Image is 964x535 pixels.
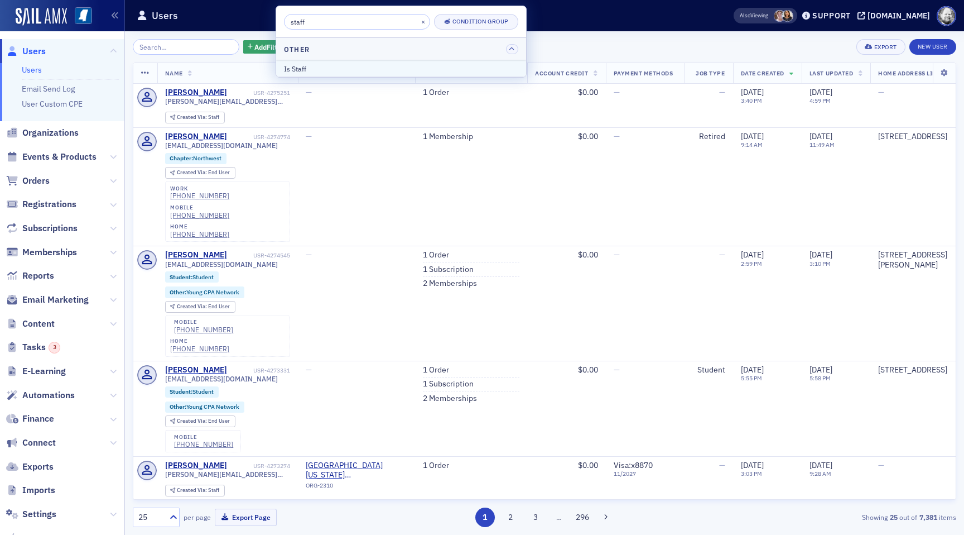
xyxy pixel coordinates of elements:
div: Staff [177,114,219,121]
button: 2 [500,508,520,527]
a: Users [22,65,42,75]
span: $0.00 [578,131,598,141]
span: Student : [170,388,192,395]
span: — [306,131,312,141]
div: [STREET_ADDRESS] [878,365,947,375]
a: [PERSON_NAME] [165,88,227,98]
a: 1 Subscription [423,379,474,389]
span: — [719,460,725,470]
span: [PERSON_NAME][EMAIL_ADDRESS][PERSON_NAME][DOMAIN_NAME] [165,470,290,479]
span: — [306,365,312,375]
button: 1 [475,508,495,527]
div: 25 [138,512,163,523]
span: Subscriptions [22,222,78,235]
a: Subscriptions [6,222,78,235]
span: [DATE] [809,250,832,260]
div: Created Via: End User [165,415,235,427]
a: Reports [6,270,54,282]
div: Staff [177,488,219,494]
button: Export [856,39,905,55]
span: [DATE] [809,131,832,141]
div: Showing out of items [690,512,956,522]
a: User Custom CPE [22,99,83,109]
a: [PHONE_NUMBER] [170,211,229,219]
time: 4:59 PM [809,97,831,104]
a: [GEOGRAPHIC_DATA][US_STATE] ([GEOGRAPHIC_DATA]) [306,461,407,480]
a: [PERSON_NAME] [165,132,227,142]
a: 1 Order [423,88,449,98]
button: 296 [573,508,592,527]
span: 11 / 2027 [614,470,677,477]
a: Memberships [6,246,77,259]
div: Student: [165,271,219,283]
div: [PERSON_NAME] [165,250,227,260]
span: — [306,250,312,260]
input: Search… [133,39,239,55]
a: Chapter:Northwest [170,155,221,162]
a: Tasks3 [6,341,60,354]
a: E-Learning [6,365,66,378]
div: Support [812,11,851,21]
span: — [719,250,725,260]
span: University of Southern Mississippi (Hattiesburg) [306,461,407,480]
div: [STREET_ADDRESS][PERSON_NAME] [878,250,947,270]
div: [PHONE_NUMBER] [170,192,229,200]
a: 1 Membership [423,132,473,142]
span: Users [22,45,46,58]
span: Events & Products [22,151,97,163]
div: Condition Group [452,18,508,25]
a: Orders [6,175,50,187]
a: Email Marketing [6,294,89,306]
time: 2:59 PM [741,260,762,267]
span: Last Updated [809,69,853,77]
span: Created Via : [177,169,208,176]
div: mobile [174,434,233,441]
div: home [170,223,229,230]
a: Users [6,45,46,58]
span: Home Address Line 1 [878,69,946,77]
div: USR-4275251 [229,89,290,97]
div: Retired [692,132,725,142]
div: mobile [170,204,229,211]
span: Date Created [741,69,784,77]
span: [PERSON_NAME][EMAIL_ADDRESS][PERSON_NAME][DOMAIN_NAME] [165,97,290,106]
div: [STREET_ADDRESS] [878,132,947,142]
span: [DATE] [741,87,764,97]
span: Exports [22,461,54,473]
div: [PERSON_NAME] [165,365,227,375]
div: work [170,185,229,192]
span: [DATE] [741,365,764,375]
span: Imports [22,484,55,496]
a: Content [6,318,55,330]
span: [DATE] [741,131,764,141]
button: 3 [526,508,546,527]
time: 3:03 PM [741,470,762,477]
span: [DATE] [809,365,832,375]
a: 2 Memberships [423,279,477,289]
div: Student: [165,386,219,398]
span: Created Via : [177,486,208,494]
button: Is Staff [276,60,526,77]
a: Student:Student [170,388,214,395]
span: Name [165,69,183,77]
button: × [418,16,428,26]
div: 3 [49,342,60,354]
div: Student [692,365,725,375]
span: Student : [170,273,192,281]
div: USR-4273274 [229,462,290,470]
a: View Homepage [67,7,92,26]
button: Condition Group [434,14,518,30]
time: 3:10 PM [809,260,831,267]
div: Chapter: [165,153,227,164]
a: 1 Order [423,365,449,375]
span: $0.00 [578,365,598,375]
span: Viewing [740,12,768,20]
a: Connect [6,437,56,449]
a: [PHONE_NUMBER] [174,326,233,334]
div: Also [740,12,750,19]
strong: 7,381 [917,512,939,522]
